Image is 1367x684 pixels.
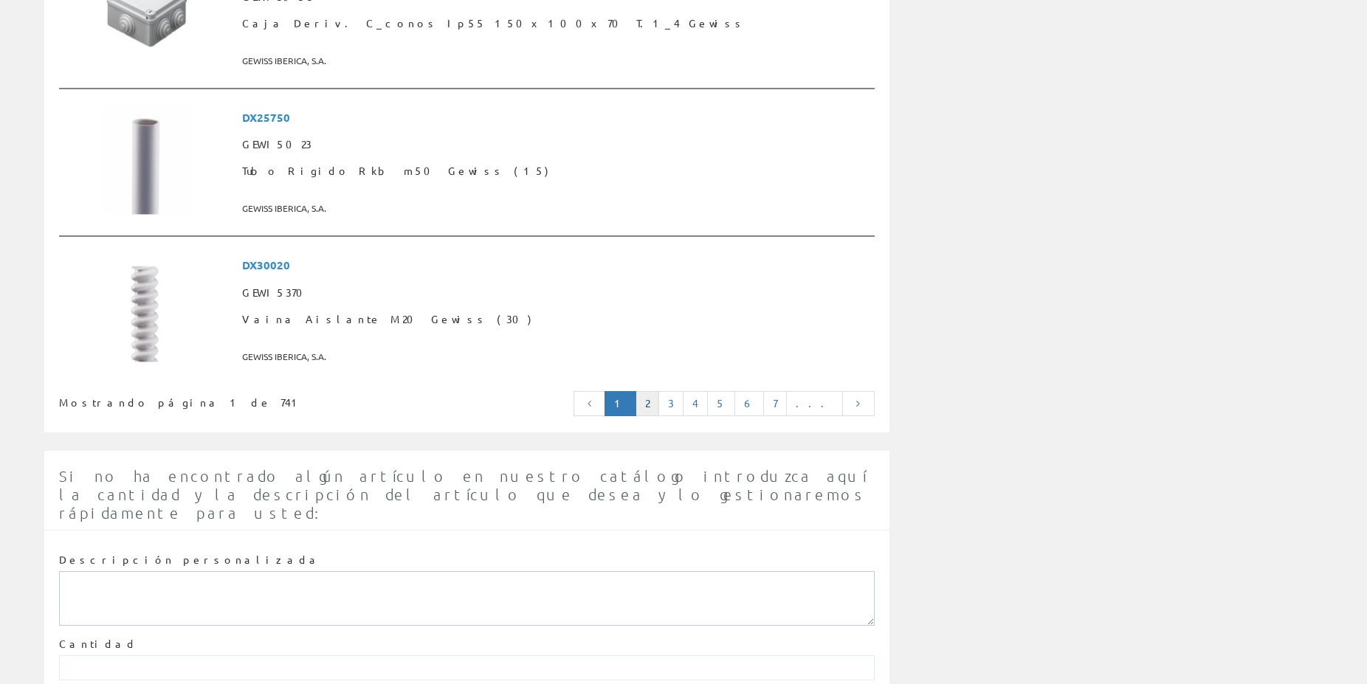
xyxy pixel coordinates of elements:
div: Mostrando página 1 de 741 [59,390,386,410]
label: Descripción personalizada [59,553,321,567]
span: Si no ha encontrado algún artículo en nuestro catálogo introduzca aquí la cantidad y la descripci... [59,467,867,522]
span: DX25750 [242,104,868,131]
span: GEWI5023 [242,131,868,158]
a: ... [786,391,843,416]
img: Foto artículo Vaina Aislante M20 Gewiss (30) (120.39473684211x150) [102,252,190,362]
a: 2 [636,391,659,416]
a: Página siguiente [842,391,875,416]
a: Página actual [605,391,636,416]
span: DX30020 [242,252,868,279]
a: 5 [707,391,735,416]
a: Página anterior [574,391,606,416]
a: 7 [763,391,787,416]
span: GEWISS IBERICA, S.A. [242,49,868,73]
span: GEWISS IBERICA, S.A. [242,345,868,369]
span: Tubo Rigido Rkb m50 Gewiss (15) [242,158,868,184]
span: GEWI5370 [242,280,868,306]
img: Foto artículo Tubo Rigido Rkb m50 Gewiss (15) (120.39473684211x150) [102,104,190,215]
a: 4 [683,391,708,416]
label: Cantidad [59,637,137,652]
span: Caja Deriv. C_conos Ip55 150x100x70 T.1_4 Gewiss [242,10,868,37]
span: Vaina Aislante M20 Gewiss (30) [242,306,868,333]
span: GEWISS IBERICA, S.A. [242,196,868,221]
a: 6 [734,391,764,416]
a: 3 [658,391,683,416]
